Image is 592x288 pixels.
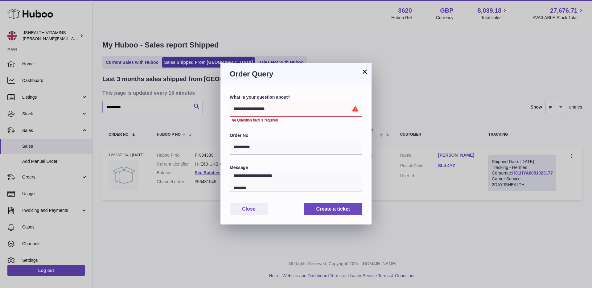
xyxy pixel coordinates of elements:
[230,94,362,100] label: What is your question about?
[304,203,362,216] button: Create a ticket
[230,118,362,123] div: The Question field is required
[230,203,268,216] button: Close
[230,69,362,79] h3: Order Query
[230,165,362,171] label: Message
[230,133,362,138] label: Order No
[361,68,368,75] button: ×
